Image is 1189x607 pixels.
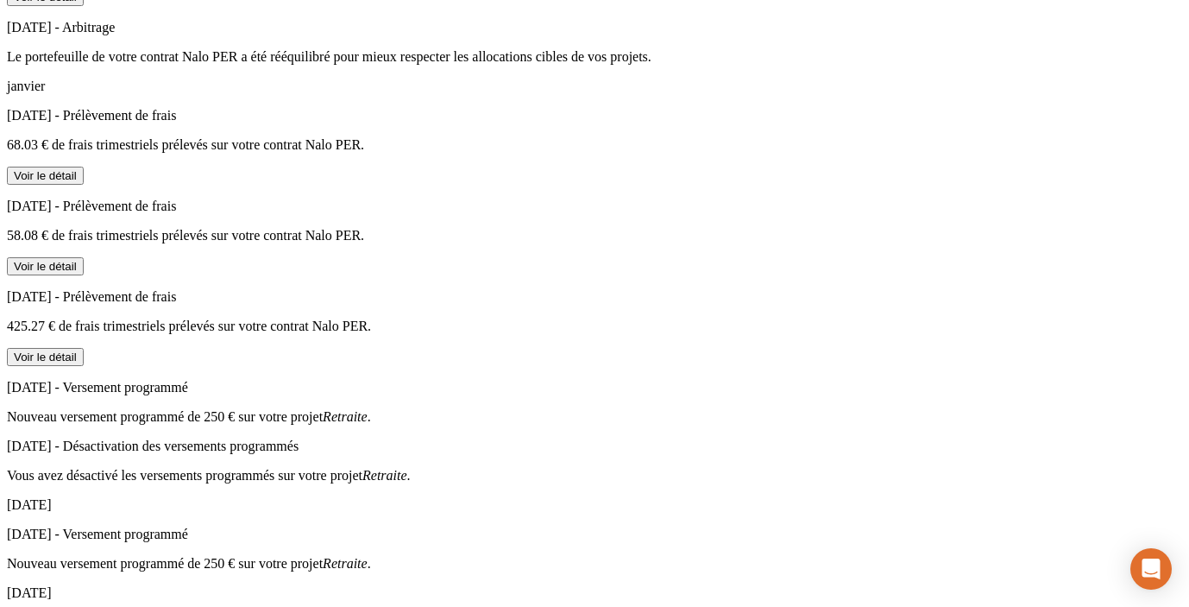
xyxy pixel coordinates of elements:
span: 425.27 € de frais trimestriels prélevés sur votre contrat Nalo PER. [7,319,371,333]
span: 58.08 € de frais trimestriels prélevés sur votre contrat Nalo PER. [7,228,364,243]
span: Nouveau versement programmé de 250 € sur votre projet . [7,556,371,571]
div: Voir le détail [14,260,77,273]
span: Le portefeuille de votre contrat Nalo PER a été rééquilibré pour mieux respecter les allocations ... [7,49,651,64]
span: [DATE] - Arbitrage [7,20,115,35]
p: janvier [7,79,1182,94]
span: [DATE] - Versement programmé [7,380,188,395]
span: [DATE] - Prélèvement de frais [7,289,176,304]
p: [DATE] [7,585,1182,601]
span: [DATE] - Désactivation des versements programmés [7,439,299,453]
em: Retraite [362,468,407,483]
button: Voir le détail [7,348,84,366]
div: Voir le détail [14,169,77,182]
span: Vous avez désactivé les versements programmés sur votre projet . [7,468,411,483]
p: [DATE] [7,497,1182,513]
em: Retraite [323,409,368,424]
span: [DATE] - Prélèvement de frais [7,108,176,123]
span: 68.03 € de frais trimestriels prélevés sur votre contrat Nalo PER. [7,137,364,152]
em: Retraite [323,556,368,571]
button: Voir le détail [7,167,84,185]
button: Voir le détail [7,257,84,275]
span: [DATE] - Prélèvement de frais [7,199,176,213]
span: [DATE] - Versement programmé [7,527,188,541]
div: Voir le détail [14,351,77,364]
span: Nouveau versement programmé de 250 € sur votre projet . [7,409,371,424]
div: Ouvrir le Messenger Intercom [1130,548,1172,590]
